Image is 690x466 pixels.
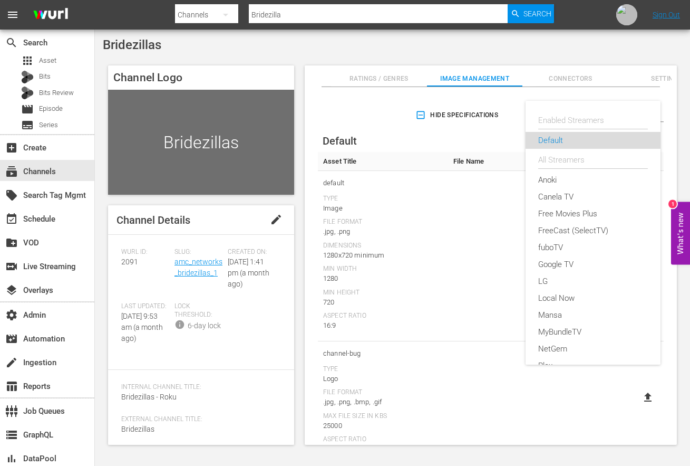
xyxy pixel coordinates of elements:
div: All Streamers [538,151,648,168]
div: NetGem [538,340,648,357]
div: fuboTV [538,239,648,256]
div: Anoki [538,172,648,188]
div: Default [538,132,648,149]
div: LG [538,273,648,290]
div: 1 [668,199,677,208]
div: Free Movies Plus [538,205,648,222]
div: FreeCast (SelectTV) [538,222,648,239]
div: Google TV [538,256,648,273]
div: Mansa [538,307,648,324]
div: Enabled Streamers [538,112,648,129]
div: Canela TV [538,188,648,205]
div: Plex [538,357,648,374]
div: MyBundleTV [538,324,648,340]
div: Local Now [538,290,648,307]
button: Open Feedback Widget [671,202,690,264]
